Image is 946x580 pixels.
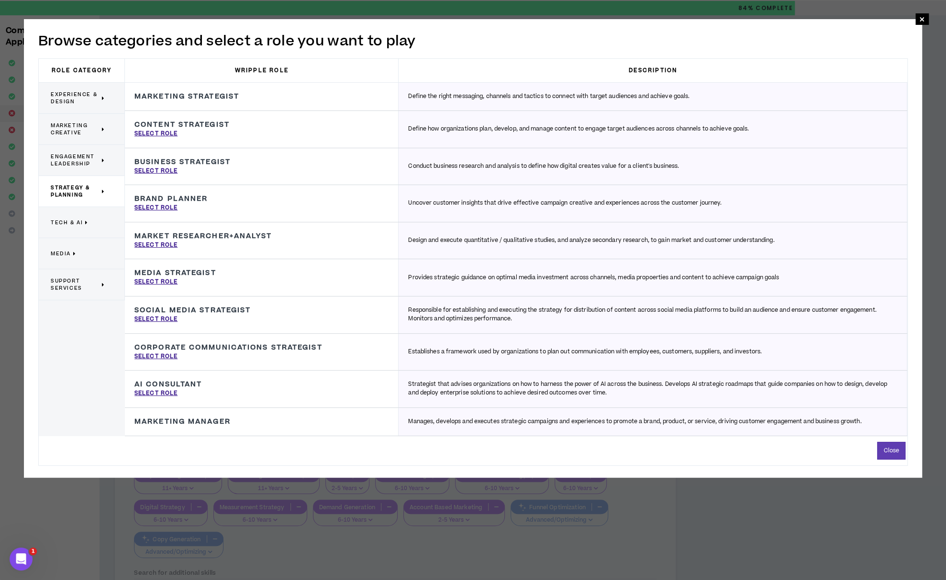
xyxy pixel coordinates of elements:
[408,162,679,171] p: Conduct business research and analysis to define how digital creates value for a client's business.
[38,31,908,51] h2: Browse categories and select a role you want to play
[134,167,178,175] p: Select Role
[51,277,100,292] span: Support Services
[29,547,37,555] span: 1
[134,315,178,324] p: Select Role
[10,547,33,570] iframe: Intercom live chat
[51,122,100,136] span: Marketing Creative
[51,153,100,167] span: Engagement Leadership
[408,274,779,282] p: Provides strategic guidance on optimal media investment across channels, media propoerties and co...
[408,348,762,356] p: Establishes a framework used by organizations to plan out communication with employees, customers...
[134,306,251,315] h3: Social Media Strategist
[134,417,231,426] h3: Marketing Manager
[51,219,83,226] span: Tech & AI
[51,91,100,105] span: Experience & Design
[51,250,71,257] span: Media
[134,343,323,352] h3: Corporate Communications Strategist
[408,236,774,245] p: Design and execute quantitative / qualitative studies, and analyze secondary research, to gain ma...
[408,306,897,323] p: Responsible for establishing and executing the strategy for distribution of content across social...
[408,380,897,397] p: Strategist that advises organizations on how to harness the power of AI across the business. Deve...
[134,380,202,389] h3: AI Consultant
[408,92,690,101] p: Define the right messaging, channels and tactics to connect with target audiences and achieve goals.
[134,120,230,129] h3: Content Strategist
[399,59,907,82] h3: Description
[134,241,178,250] p: Select Role
[134,92,239,101] h3: Marketing Strategist
[134,195,208,203] h3: Brand Planner
[39,59,125,82] h3: Role Category
[134,389,178,398] p: Select Role
[134,130,178,138] p: Select Role
[134,158,231,166] h3: Business Strategist
[134,204,178,212] p: Select Role
[125,59,399,82] h3: Wripple Role
[134,278,178,286] p: Select Role
[134,232,272,241] h3: Market Researcher+Analyst
[877,442,905,460] button: Close
[919,13,925,25] span: ×
[134,352,178,361] p: Select Role
[51,184,100,198] span: Strategy & Planning
[408,125,749,133] p: Define how organizations plan, develop, and manage content to engage target audiences across chan...
[134,269,216,277] h3: Media Strategist
[408,199,722,208] p: Uncover customer insights that drive effective campaign creative and experiences across the custo...
[408,417,861,426] p: Manages, develops and executes strategic campaigns and experiences to promote a brand, product, o...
